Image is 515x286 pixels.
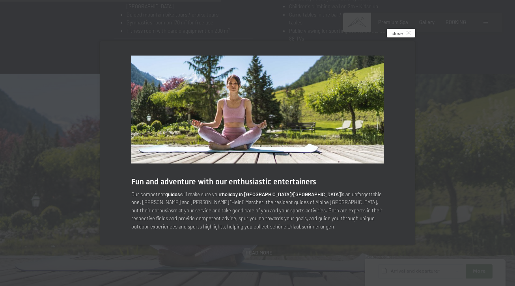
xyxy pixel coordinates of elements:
span: close [392,30,403,37]
p: Our competent will make sure your is an unforgettable one. [PERSON_NAME] and [PERSON_NAME] "Heini... [131,190,384,230]
strong: guides [165,191,180,197]
span: Fun and adventure with our enthusiastic entertainers [131,177,316,186]
strong: holiday in [GEOGRAPHIC_DATA]/[GEOGRAPHIC_DATA] [222,191,341,197]
img: Active vacation in the wellness hotel - hotel with fitness studio - yoga room [131,56,384,163]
